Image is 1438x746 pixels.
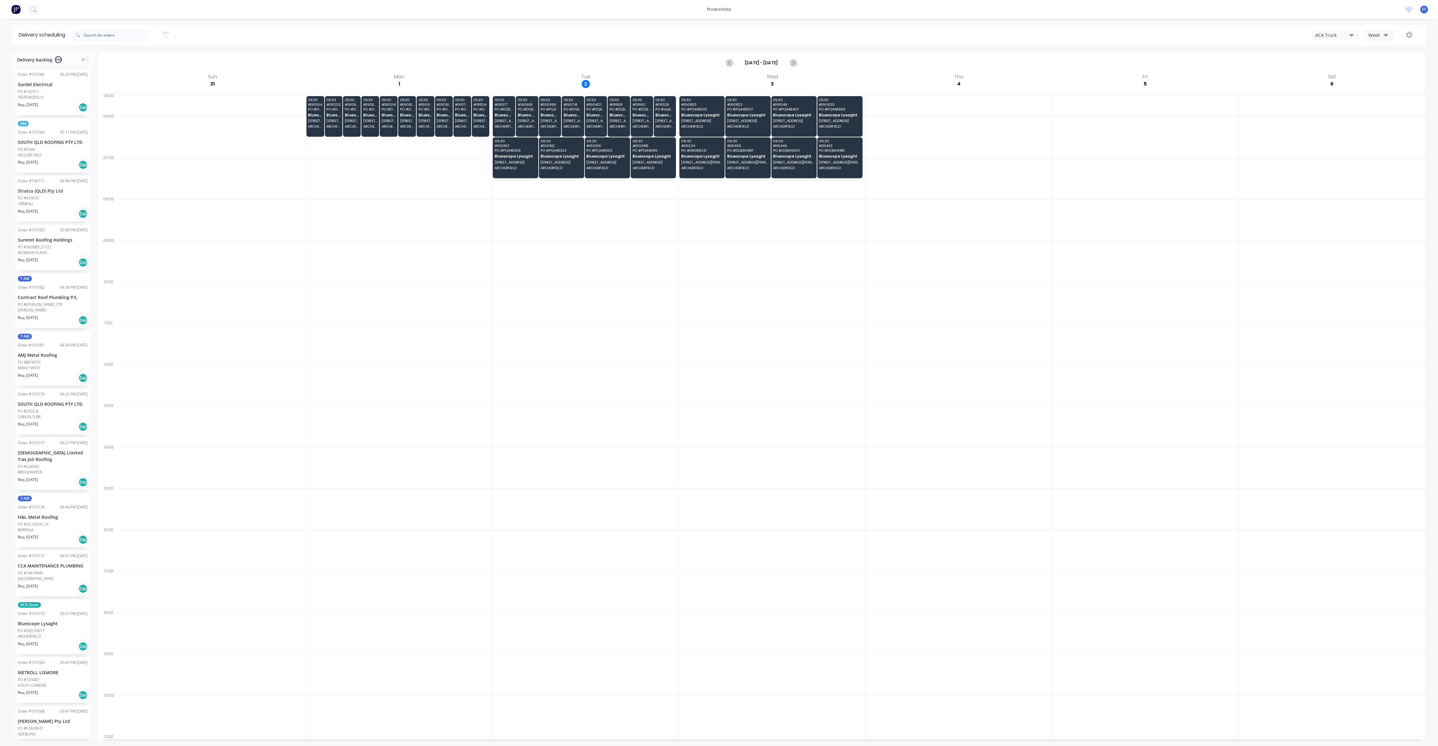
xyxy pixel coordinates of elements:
[819,113,860,117] span: Bluescope Lysaght
[455,119,469,123] span: [STREET_ADDRESS]
[78,316,88,325] div: Del
[98,278,119,319] div: 10:00
[540,98,559,102] span: 05:30
[518,98,536,102] span: 05:30
[18,522,49,527] div: PO #25-545HC-2F
[455,113,469,117] span: Bluescope Lysaght
[55,56,62,63] span: 164
[586,160,628,164] span: [STREET_ADDRESS]
[704,5,734,14] div: productivity
[18,294,88,301] div: Contract Roof Plumbing P/L
[345,119,359,123] span: [STREET_ADDRESS][PERSON_NAME] (STORE)
[773,107,814,111] span: PO # PQ445422
[18,147,35,152] div: PO #2549
[18,201,88,207] div: ORMEAU
[564,107,582,111] span: PO # DQ569370
[60,440,88,446] div: 04:27 PM [DATE]
[395,80,403,88] div: 1
[609,98,628,102] span: 05:30
[586,154,628,158] span: Bluescope Lysaght
[98,444,119,485] div: 14:00
[18,227,45,233] div: Order # 191583
[18,89,39,95] div: PO #102911
[773,144,814,148] span: # 191449
[633,144,674,148] span: # 190986
[681,144,723,148] span: # 191234
[363,113,377,117] span: Bluescope Lysaght
[60,391,88,397] div: 04:25 PM [DATE]
[60,611,88,616] div: 03:53 PM [DATE]
[437,107,451,111] span: PO # DQ569445
[382,125,396,128] span: ARCHERFIELD
[382,119,396,123] span: [STREET_ADDRESS][PERSON_NAME] (STORE)
[60,342,88,348] div: 04:34 PM [DATE]
[326,119,340,123] span: [STREET_ADDRESS][PERSON_NAME] (STORE)
[18,352,88,358] div: AMJ Metal Roofing
[60,227,88,233] div: 05:08 PM [DATE]
[18,421,38,427] span: Req. [DATE]
[455,103,469,106] span: # 190748
[18,611,45,616] div: Order # 191570
[681,107,723,111] span: PO # PQ445332
[60,553,88,559] div: 04:02 PM [DATE]
[952,74,965,80] div: Thu
[473,98,487,102] span: 05:30
[582,80,590,88] div: 2
[727,154,769,158] span: Bluescope Lysaght
[727,125,769,128] span: ARCHERFIELD
[400,119,414,123] span: [STREET_ADDRESS]
[495,113,513,117] span: Bluescope Lysaght
[98,154,119,195] div: 07:00
[564,98,582,102] span: 05:30
[363,119,377,123] span: [STREET_ADDRESS][PERSON_NAME] (STORE)
[495,98,513,102] span: 05:30
[495,166,536,170] span: ARCHERFIELD
[473,103,487,106] span: # 191104
[564,125,582,128] span: ARCHERFIELD
[655,98,674,102] span: 05:30
[437,103,451,106] span: # 190914
[586,125,605,128] span: ARCHERFIELD
[540,107,559,111] span: PO # PQ445396
[633,103,651,106] span: # 191162
[1422,7,1426,12] span: F1
[18,469,88,475] div: BROOKWATER
[495,119,513,123] span: [STREET_ADDRESS][PERSON_NAME] (STORE)
[681,149,723,152] span: PO # DN356231
[773,166,814,170] span: ARCHERFIELD
[18,496,32,501] span: 7 AM
[18,583,38,589] span: Req. [DATE]
[98,361,119,402] div: 12:00
[681,103,723,106] span: # 190823
[18,178,45,184] div: Order # 190711
[18,152,88,158] div: WILLOW VALE
[18,195,39,201] div: PO #610035
[400,113,414,117] span: Bluescope Lysaght
[84,29,149,41] input: Search for orders
[609,119,628,123] span: [STREET_ADDRESS][PERSON_NAME] (STORE)
[579,74,592,80] div: Tue
[473,119,487,123] span: [STREET_ADDRESS][PERSON_NAME] (STORE)
[681,125,723,128] span: ARCHERFIELD
[11,5,21,14] img: Factory
[681,98,723,102] span: 05:30
[98,567,119,609] div: 17:00
[208,80,217,88] div: 31
[18,401,88,407] div: SOUTH QLD ROOFING PTY LTD
[773,103,814,106] span: # 191048
[540,160,582,164] span: [STREET_ADDRESS]
[418,107,433,111] span: PO # DQ569585
[564,119,582,123] span: [STREET_ADDRESS][PERSON_NAME] (STORE)
[540,103,559,106] span: # 190959
[98,113,119,154] div: 06:00
[78,258,88,267] div: Del
[540,119,559,123] span: [STREET_ADDRESS][PERSON_NAME] (STORE)
[773,125,814,128] span: ARCHERFIELD
[400,98,414,102] span: 05:30
[78,422,88,431] div: Del
[18,391,45,397] div: Order # 191579
[326,113,340,117] span: Bluescope Lysaght
[455,98,469,102] span: 05:30
[727,119,769,123] span: [STREET_ADDRESS]
[773,160,814,164] span: [STREET_ADDRESS][PERSON_NAME] (STORE)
